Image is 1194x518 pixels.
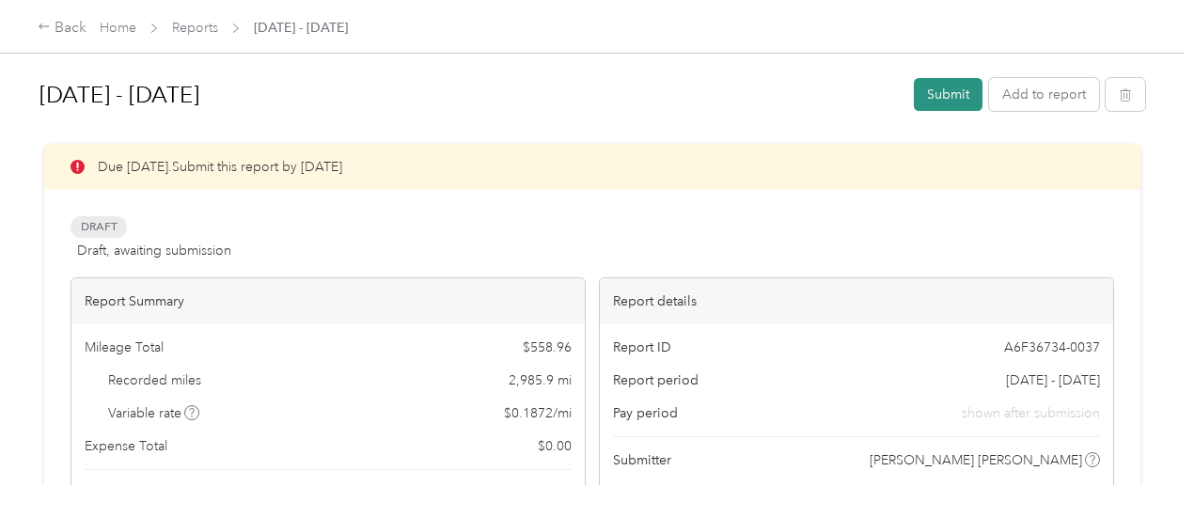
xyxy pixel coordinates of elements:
[509,370,572,390] span: 2,985.9 mi
[613,450,671,470] span: Submitter
[85,436,167,456] span: Expense Total
[989,78,1099,111] button: Add to report
[254,18,348,38] span: [DATE] - [DATE]
[523,337,572,357] span: $ 558.96
[100,20,136,36] a: Home
[613,337,671,357] span: Report ID
[71,278,585,324] div: Report Summary
[1006,370,1100,390] span: [DATE] - [DATE]
[613,403,678,423] span: Pay period
[600,278,1113,324] div: Report details
[613,483,695,503] span: Submitted on
[77,241,231,260] span: Draft, awaiting submission
[962,403,1100,423] span: shown after submission
[38,17,86,39] div: Back
[71,216,127,238] span: Draft
[517,483,572,506] span: $ 558.96
[504,403,572,423] span: $ 0.1872 / mi
[613,370,699,390] span: Report period
[44,144,1140,190] div: Due [DATE]. Submit this report by [DATE]
[538,436,572,456] span: $ 0.00
[85,484,160,504] span: Report total
[39,72,901,118] h1: Sep 1 - 30, 2025
[172,20,218,36] a: Reports
[914,78,982,111] button: Submit
[1089,413,1194,518] iframe: Everlance-gr Chat Button Frame
[1004,337,1100,357] span: A6F36734-0037
[108,370,201,390] span: Recorded miles
[108,403,200,423] span: Variable rate
[85,337,164,357] span: Mileage Total
[870,450,1082,470] span: [PERSON_NAME] [PERSON_NAME]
